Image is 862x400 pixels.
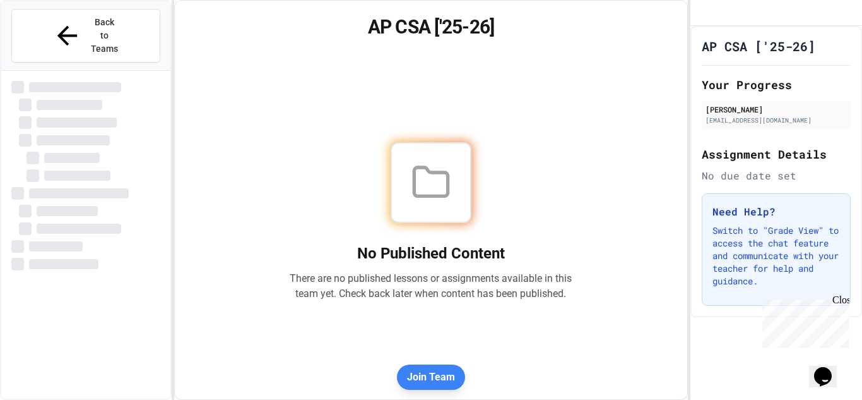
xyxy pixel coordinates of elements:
[702,168,851,183] div: No due date set
[702,76,851,94] h2: Your Progress
[706,116,847,125] div: [EMAIL_ADDRESS][DOMAIN_NAME]
[702,145,851,163] h2: Assignment Details
[712,224,840,288] p: Switch to "Grade View" to access the chat feature and communicate with your teacher for help and ...
[290,243,572,264] h2: No Published Content
[397,365,465,390] button: Join Team
[5,5,87,80] div: Chat with us now!Close
[702,37,815,55] h1: AP CSA ['25-26]
[190,16,673,39] h1: AP CSA ['25-26]
[706,104,847,115] div: [PERSON_NAME]
[809,349,849,387] iframe: chat widget
[290,271,572,301] p: There are no published lessons or assignments available in this team yet. Check back later when c...
[11,9,160,63] button: Back to Teams
[712,204,840,219] h3: Need Help?
[757,294,849,348] iframe: chat widget
[90,16,119,56] span: Back to Teams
